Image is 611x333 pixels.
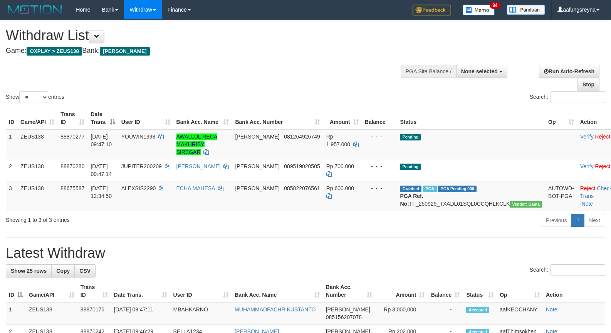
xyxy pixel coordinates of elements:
[397,107,545,129] th: Status
[176,134,218,155] a: AWALLUL RECA MAKHRIBY SIREGAR
[100,47,149,56] span: [PERSON_NAME]
[595,134,611,140] a: Reject
[27,47,82,56] span: OXPLAY > ZEUS138
[375,280,428,302] th: Amount: activate to sort column ascending
[111,280,170,302] th: Date Trans.: activate to sort column ascending
[26,302,77,325] td: ZEUS138
[6,129,17,159] td: 1
[323,280,375,302] th: Bank Acc. Number: activate to sort column ascending
[6,159,17,181] td: 2
[326,163,354,169] span: Rp 700.000
[91,185,112,199] span: [DATE] 12:34:50
[530,264,605,276] label: Search:
[365,162,394,170] div: - - -
[375,302,428,325] td: Rp 3,000,000
[595,163,611,169] a: Reject
[541,214,572,227] a: Previous
[497,302,543,325] td: aafKEOCHANY
[26,280,77,302] th: Game/API: activate to sort column ascending
[6,4,64,15] img: MOTION_logo.png
[423,186,436,192] span: Marked by aafpengsreynich
[111,302,170,325] td: [DATE] 09:47:11
[6,245,605,261] h1: Latest Withdraw
[6,213,249,224] div: Showing 1 to 3 of 3 entries
[463,280,497,302] th: Status: activate to sort column ascending
[326,314,362,320] span: Copy 085156207078 to clipboard
[17,181,57,211] td: ZEUS138
[19,91,48,103] select: Showentries
[413,5,451,15] img: Feedback.jpg
[6,264,52,277] a: Show 25 rows
[235,306,316,313] a: MUHAMMADFACHRIKUSTANTO
[121,134,156,140] span: YOUWIN1998
[507,5,545,15] img: panduan.png
[60,163,84,169] span: 88870280
[6,302,26,325] td: 1
[284,134,320,140] span: Copy 081264926749 to clipboard
[232,280,323,302] th: Bank Acc. Name: activate to sort column ascending
[6,107,17,129] th: ID
[79,268,91,274] span: CSV
[91,163,112,177] span: [DATE] 09:47:14
[530,91,605,103] label: Search:
[545,181,577,211] td: AUTOWD-BOT-PGA
[326,306,370,313] span: [PERSON_NAME]
[6,181,17,211] td: 3
[235,185,279,191] span: [PERSON_NAME]
[11,268,47,274] span: Show 25 rows
[170,302,232,325] td: MBAHKARNO
[400,164,421,170] span: Pending
[580,134,594,140] a: Verify
[60,134,84,140] span: 88870277
[400,193,423,207] b: PGA Ref. No:
[6,280,26,302] th: ID: activate to sort column descending
[6,91,64,103] label: Show entries
[510,201,542,208] span: Vendor URL: https://trx31.1velocity.biz
[87,107,118,129] th: Date Trans.: activate to sort column descending
[284,185,320,191] span: Copy 085822076561 to clipboard
[118,107,173,129] th: User ID: activate to sort column ascending
[543,280,605,302] th: Action
[428,302,463,325] td: -
[400,134,421,140] span: Pending
[466,307,489,313] span: Accepted
[6,28,399,43] h1: Withdraw List
[545,107,577,129] th: Op: activate to sort column ascending
[121,163,162,169] span: JUPITER200209
[77,280,111,302] th: Trans ID: activate to sort column ascending
[400,186,421,192] span: Grabbed
[56,268,70,274] span: Copy
[546,306,557,313] a: Note
[121,185,156,191] span: ALEXSIS2290
[74,264,96,277] a: CSV
[323,107,362,129] th: Amount: activate to sort column ascending
[365,184,394,192] div: - - -
[551,91,605,103] input: Search:
[428,280,463,302] th: Balance: activate to sort column ascending
[461,68,498,74] span: None selected
[580,185,596,191] a: Reject
[582,201,593,207] a: Note
[60,185,84,191] span: 88675587
[571,214,584,227] a: 1
[401,65,456,78] div: PGA Site Balance /
[326,134,350,147] span: Rp 1.957.000
[497,280,543,302] th: Op: activate to sort column ascending
[438,186,477,192] span: PGA Pending
[17,129,57,159] td: ZEUS138
[539,65,599,78] a: Run Auto-Refresh
[456,65,507,78] button: None selected
[580,163,594,169] a: Verify
[17,159,57,181] td: ZEUS138
[365,133,394,140] div: - - -
[397,181,545,211] td: TF_250929_TXADL01SQL0CCQHLKCLK
[91,134,112,147] span: [DATE] 09:47:10
[51,264,75,277] a: Copy
[490,2,500,9] span: 34
[77,302,111,325] td: 88870176
[577,78,599,91] a: Stop
[235,163,279,169] span: [PERSON_NAME]
[6,47,399,55] h4: Game: Bank:
[235,134,279,140] span: [PERSON_NAME]
[463,5,495,15] img: Button%20Memo.svg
